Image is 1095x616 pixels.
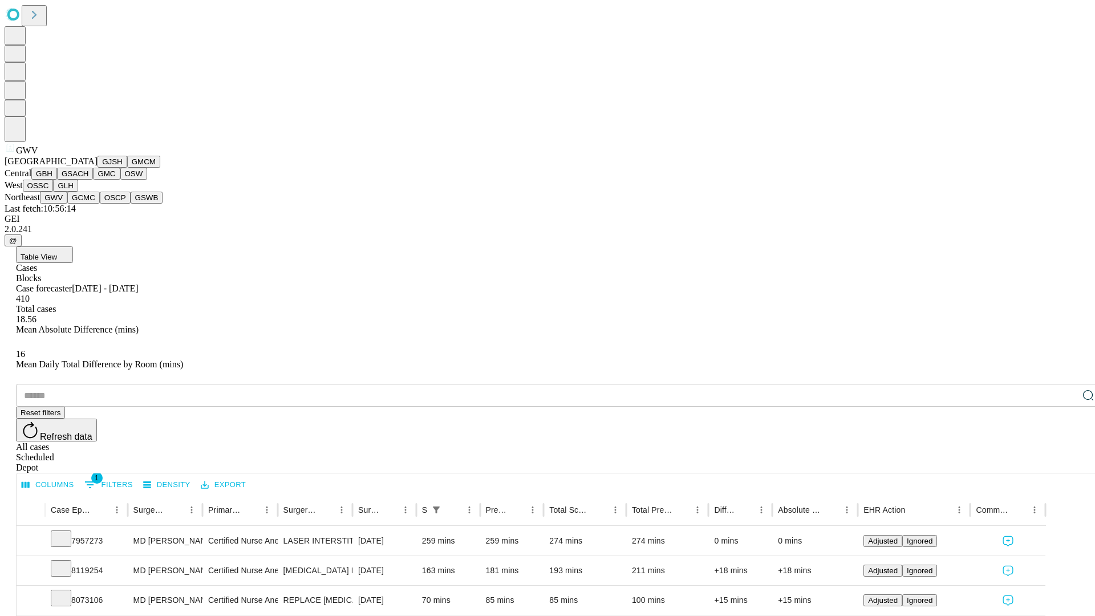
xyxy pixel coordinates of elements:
div: GEI [5,214,1090,224]
div: LASER INTERSTITIAL THERMAL THERAPY (LITT) OF LESION, INTRACRANIAL, INCLUDING [PERSON_NAME] HOLE(S... [283,526,347,556]
button: Ignored [902,535,937,547]
div: 8119254 [51,556,122,585]
button: Reset filters [16,407,65,419]
div: Total Predicted Duration [632,505,673,514]
div: 163 mins [422,556,474,585]
button: Select columns [19,476,77,494]
div: Difference [714,505,736,514]
button: Show filters [82,476,136,494]
div: 274 mins [549,526,620,556]
span: Reset filters [21,408,60,417]
span: GWV [16,145,38,155]
span: Ignored [907,566,932,575]
div: [DATE] [358,526,411,556]
span: Case forecaster [16,283,72,293]
button: Menu [398,502,413,518]
button: Table View [16,246,73,263]
button: Menu [259,502,275,518]
button: Adjusted [863,535,902,547]
button: GCMC [67,192,100,204]
div: Comments [976,505,1009,514]
button: Export [198,476,249,494]
div: MD [PERSON_NAME] [133,586,197,615]
span: Ignored [907,596,932,605]
button: Sort [243,502,259,518]
div: REPLACE [MEDICAL_DATA], PERCUTANEOUS FEMORAL [283,586,347,615]
button: GSWB [131,192,163,204]
button: OSCP [100,192,131,204]
span: Adjusted [868,596,898,605]
button: OSW [120,168,148,180]
div: MD [PERSON_NAME] [133,526,197,556]
div: 211 mins [632,556,703,585]
div: +18 mins [714,556,766,585]
div: 7957273 [51,526,122,556]
button: Menu [1027,502,1043,518]
button: Sort [168,502,184,518]
button: @ [5,234,22,246]
div: 259 mins [486,526,538,556]
span: Northeast [5,192,40,202]
div: Case Epic Id [51,505,92,514]
button: Sort [382,502,398,518]
button: GLH [53,180,78,192]
div: Certified Nurse Anesthetist [208,586,271,615]
span: Last fetch: 10:56:14 [5,204,76,213]
div: [DATE] [358,556,411,585]
div: [MEDICAL_DATA] EXCISION HERNIATED INTERVERTEBRAL DISK [MEDICAL_DATA] [283,556,347,585]
button: Ignored [902,565,937,577]
button: Ignored [902,594,937,606]
button: Menu [690,502,705,518]
span: West [5,180,23,190]
button: Menu [334,502,350,518]
button: Menu [461,502,477,518]
button: Expand [22,561,39,581]
div: Certified Nurse Anesthetist [208,556,271,585]
button: Menu [753,502,769,518]
button: Menu [839,502,855,518]
span: Adjusted [868,566,898,575]
div: Surgery Name [283,505,317,514]
div: EHR Action [863,505,905,514]
button: Sort [591,502,607,518]
button: Show filters [428,502,444,518]
button: Expand [22,532,39,552]
span: Refresh data [40,432,92,441]
div: 85 mins [486,586,538,615]
button: Sort [737,502,753,518]
div: 0 mins [714,526,766,556]
div: 100 mins [632,586,703,615]
div: Absolute Difference [778,505,822,514]
button: Adjusted [863,565,902,577]
span: [DATE] - [DATE] [72,283,138,293]
button: GMC [93,168,120,180]
div: Scheduled In Room Duration [422,505,427,514]
button: Sort [1011,502,1027,518]
button: GWV [40,192,67,204]
button: OSSC [23,180,54,192]
div: 1 active filter [428,502,444,518]
div: MD [PERSON_NAME] [133,556,197,585]
button: Adjusted [863,594,902,606]
button: Sort [318,502,334,518]
span: 1 [91,472,103,484]
div: +15 mins [778,586,852,615]
button: Menu [184,502,200,518]
div: 259 mins [422,526,474,556]
span: Central [5,168,31,178]
button: Sort [674,502,690,518]
div: 85 mins [549,586,620,615]
div: 2.0.241 [5,224,1090,234]
button: GMCM [127,156,160,168]
div: Predicted In Room Duration [486,505,508,514]
div: 193 mins [549,556,620,585]
button: Expand [22,591,39,611]
button: Sort [93,502,109,518]
span: Adjusted [868,537,898,545]
button: Sort [823,502,839,518]
span: 410 [16,294,30,303]
button: Sort [509,502,525,518]
span: Ignored [907,537,932,545]
button: GJSH [98,156,127,168]
div: Total Scheduled Duration [549,505,590,514]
